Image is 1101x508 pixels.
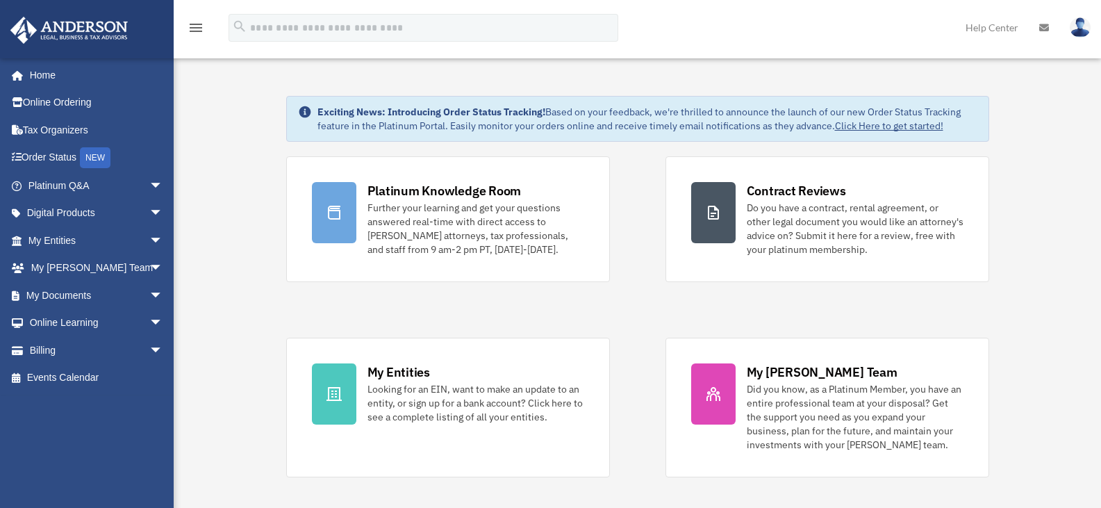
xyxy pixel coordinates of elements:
[10,309,184,337] a: Online Learningarrow_drop_down
[80,147,110,168] div: NEW
[367,201,584,256] div: Further your learning and get your questions answered real-time with direct access to [PERSON_NAM...
[10,199,184,227] a: Digital Productsarrow_drop_down
[10,227,184,254] a: My Entitiesarrow_drop_down
[286,338,610,477] a: My Entities Looking for an EIN, want to make an update to an entity, or sign up for a bank accoun...
[367,382,584,424] div: Looking for an EIN, want to make an update to an entity, or sign up for a bank account? Click her...
[367,182,522,199] div: Platinum Knowledge Room
[747,201,963,256] div: Do you have a contract, rental agreement, or other legal document you would like an attorney's ad...
[149,309,177,338] span: arrow_drop_down
[6,17,132,44] img: Anderson Advisors Platinum Portal
[10,144,184,172] a: Order StatusNEW
[10,116,184,144] a: Tax Organizers
[747,382,963,452] div: Did you know, as a Platinum Member, you have an entire professional team at your disposal? Get th...
[149,172,177,200] span: arrow_drop_down
[367,363,430,381] div: My Entities
[149,281,177,310] span: arrow_drop_down
[188,19,204,36] i: menu
[10,364,184,392] a: Events Calendar
[10,254,184,282] a: My [PERSON_NAME] Teamarrow_drop_down
[10,172,184,199] a: Platinum Q&Aarrow_drop_down
[10,61,177,89] a: Home
[317,105,977,133] div: Based on your feedback, we're thrilled to announce the launch of our new Order Status Tracking fe...
[286,156,610,282] a: Platinum Knowledge Room Further your learning and get your questions answered real-time with dire...
[10,281,184,309] a: My Documentsarrow_drop_down
[1070,17,1091,38] img: User Pic
[835,120,943,132] a: Click Here to get started!
[10,336,184,364] a: Billingarrow_drop_down
[317,106,545,118] strong: Exciting News: Introducing Order Status Tracking!
[232,19,247,34] i: search
[665,156,989,282] a: Contract Reviews Do you have a contract, rental agreement, or other legal document you would like...
[149,227,177,255] span: arrow_drop_down
[149,254,177,283] span: arrow_drop_down
[747,363,897,381] div: My [PERSON_NAME] Team
[10,89,184,117] a: Online Ordering
[188,24,204,36] a: menu
[665,338,989,477] a: My [PERSON_NAME] Team Did you know, as a Platinum Member, you have an entire professional team at...
[149,199,177,228] span: arrow_drop_down
[149,336,177,365] span: arrow_drop_down
[747,182,846,199] div: Contract Reviews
